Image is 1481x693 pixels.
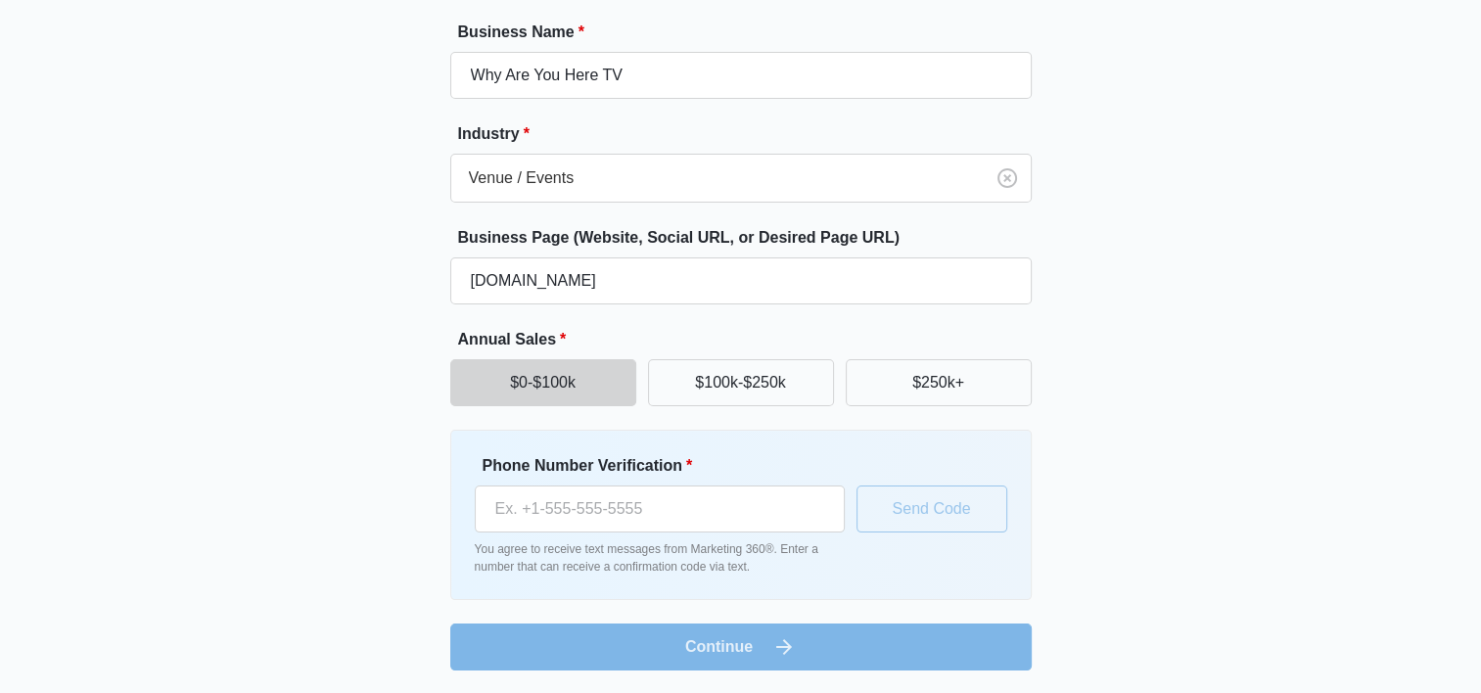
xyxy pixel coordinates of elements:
input: Ex. +1-555-555-5555 [475,485,845,532]
p: You agree to receive text messages from Marketing 360®. Enter a number that can receive a confirm... [475,540,845,576]
label: Phone Number Verification [483,454,853,478]
button: $100k-$250k [648,359,834,406]
button: $0-$100k [450,359,636,406]
input: e.g. Jane's Plumbing [450,52,1032,99]
button: $250k+ [846,359,1032,406]
label: Annual Sales [458,328,1040,351]
button: Clear [992,162,1023,194]
label: Business Page (Website, Social URL, or Desired Page URL) [458,226,1040,250]
label: Industry [458,122,1040,146]
input: e.g. janesplumbing.com [450,257,1032,304]
label: Business Name [458,21,1040,44]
